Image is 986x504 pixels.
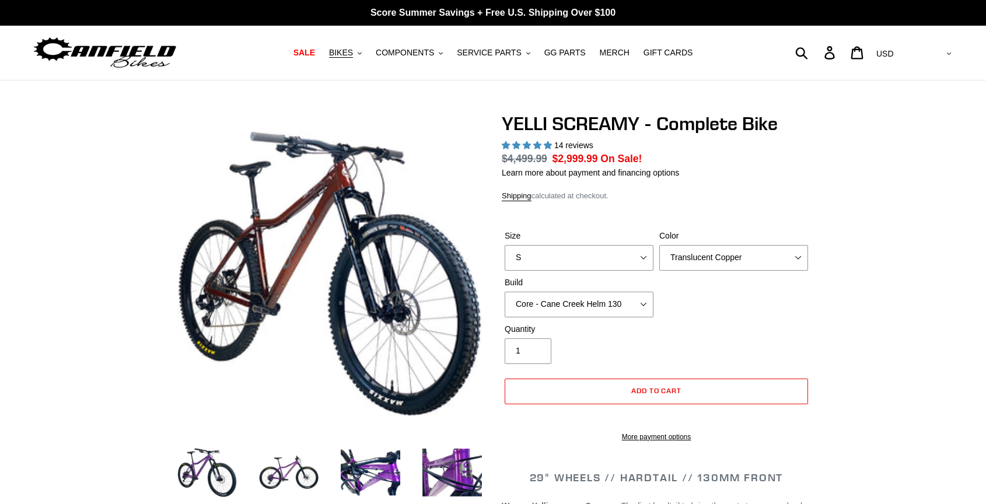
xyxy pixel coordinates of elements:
[505,230,653,242] label: Size
[544,48,586,58] span: GG PARTS
[288,45,321,61] a: SALE
[502,168,679,177] a: Learn more about payment and financing options
[631,386,682,395] span: Add to cart
[323,45,368,61] button: BIKES
[594,45,635,61] a: MERCH
[802,40,831,65] input: Search
[502,191,532,201] a: Shipping
[554,141,593,150] span: 14 reviews
[600,48,630,58] span: MERCH
[502,153,547,164] s: $4,499.99
[505,432,808,442] a: More payment options
[638,45,699,61] a: GIFT CARDS
[553,153,598,164] span: $2,999.99
[370,45,449,61] button: COMPONENTS
[659,230,808,242] label: Color
[505,323,653,335] label: Quantity
[502,141,554,150] span: 5.00 stars
[457,48,521,58] span: SERVICE PARTS
[644,48,693,58] span: GIFT CARDS
[505,379,808,404] button: Add to cart
[32,34,178,71] img: Canfield Bikes
[177,115,482,419] img: YELLI SCREAMY - Complete Bike
[502,113,811,135] h1: YELLI SCREAMY - Complete Bike
[505,276,653,289] label: Build
[502,190,811,202] div: calculated at checkout.
[530,471,784,484] span: 29" WHEELS // HARDTAIL // 130MM FRONT
[539,45,592,61] a: GG PARTS
[329,48,353,58] span: BIKES
[376,48,434,58] span: COMPONENTS
[451,45,536,61] button: SERVICE PARTS
[293,48,315,58] span: SALE
[600,151,642,166] span: On Sale!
